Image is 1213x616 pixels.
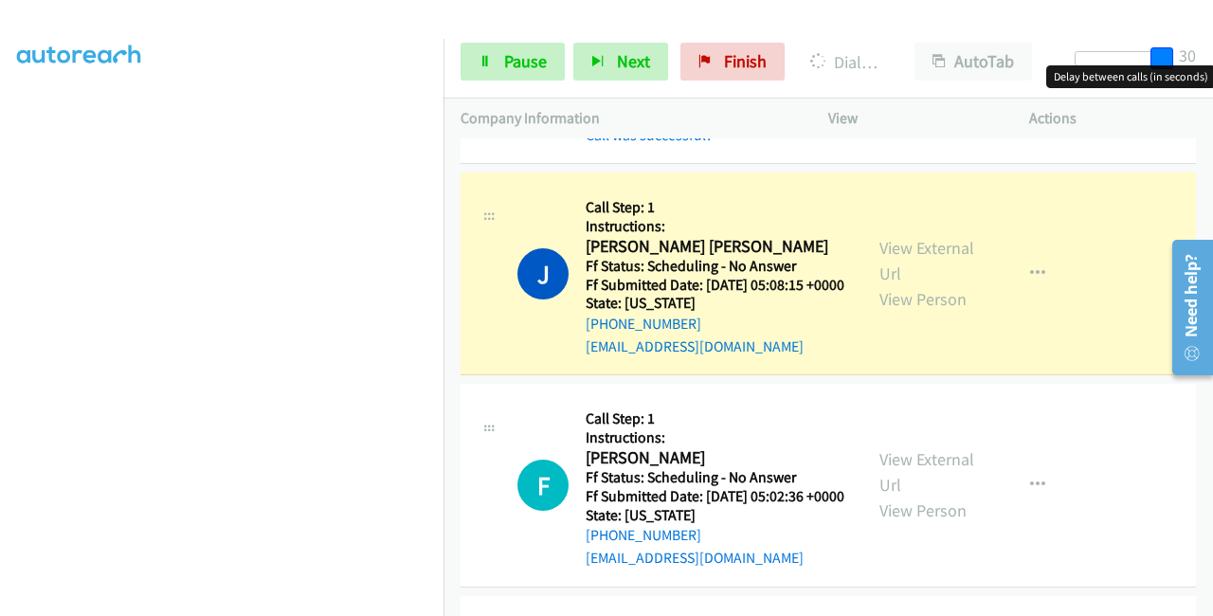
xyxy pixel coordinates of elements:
[810,49,880,75] p: Dialing [PERSON_NAME] [PERSON_NAME]
[586,198,844,217] h5: Call Step: 1
[724,50,767,72] span: Finish
[680,43,785,81] a: Finish
[617,50,650,72] span: Next
[586,294,844,313] h5: State: [US_STATE]
[586,409,844,428] h5: Call Step: 1
[586,428,844,447] h5: Instructions:
[461,43,565,81] a: Pause
[517,248,569,299] h1: J
[461,107,794,130] p: Company Information
[586,257,844,276] h5: Ff Status: Scheduling - No Answer
[504,50,547,72] span: Pause
[879,288,967,310] a: View Person
[517,460,569,511] div: The call is yet to be attempted
[586,126,713,144] a: Call was successful?
[586,276,844,295] h5: Ff Submitted Date: [DATE] 05:08:15 +0000
[879,499,967,521] a: View Person
[517,460,569,511] h1: F
[586,487,844,506] h5: Ff Submitted Date: [DATE] 05:02:36 +0000
[573,43,668,81] button: Next
[914,43,1032,81] button: AutoTab
[586,337,804,355] a: [EMAIL_ADDRESS][DOMAIN_NAME]
[879,237,974,284] a: View External Url
[586,549,804,567] a: [EMAIL_ADDRESS][DOMAIN_NAME]
[586,447,839,469] h2: [PERSON_NAME]
[828,107,995,130] p: View
[1159,232,1213,383] iframe: Resource Center
[879,448,974,496] a: View External Url
[586,236,839,258] h2: [PERSON_NAME] [PERSON_NAME]
[586,506,844,525] h5: State: [US_STATE]
[586,217,844,236] h5: Instructions:
[586,468,844,487] h5: Ff Status: Scheduling - No Answer
[1179,43,1196,68] div: 30
[1029,107,1196,130] p: Actions
[586,315,701,333] a: [PHONE_NUMBER]
[586,526,701,544] a: [PHONE_NUMBER]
